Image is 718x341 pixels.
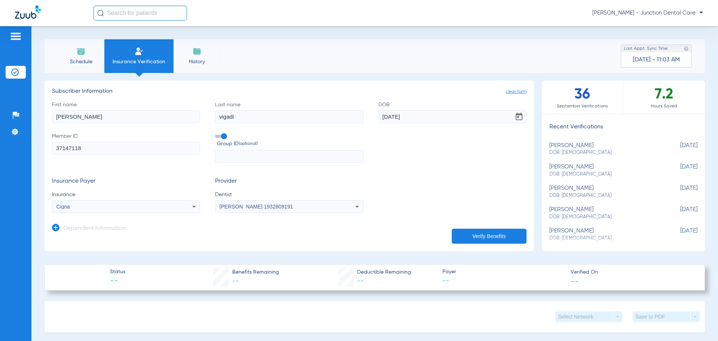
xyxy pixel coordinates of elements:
img: Manual Insurance Verification [135,47,144,56]
span: September Verifications [542,103,623,110]
span: History [179,58,215,66]
button: Open calendar [512,109,527,124]
span: [DATE] [660,228,697,241]
label: Member ID [52,133,200,163]
span: DOB: [DEMOGRAPHIC_DATA] [549,214,660,220]
span: DOB: [DEMOGRAPHIC_DATA] [549,171,660,178]
span: DOB: [DEMOGRAPHIC_DATA] [549,192,660,199]
span: DOB: [DEMOGRAPHIC_DATA] [549,235,660,242]
h3: Dependent Information [63,225,126,232]
span: DOB: [DEMOGRAPHIC_DATA] [549,149,660,156]
img: hamburger-icon [10,32,22,41]
span: Group ID [217,140,363,148]
span: [DATE] [660,185,697,199]
span: -- [110,276,125,287]
button: Verify Benefits [452,229,527,244]
span: Dentist [215,191,363,198]
span: [PERSON_NAME] 1932809191 [220,204,293,210]
input: Last name [215,110,363,123]
div: [PERSON_NAME] [549,142,660,156]
label: First name [52,101,200,123]
span: [DATE] [660,164,697,177]
span: -- [357,278,364,284]
input: DOBOpen calendar [378,110,527,123]
div: 36 [542,80,623,114]
span: Schedule [63,58,99,66]
span: Benefits Remaining [232,268,279,276]
span: Insurance Verification [110,58,168,66]
div: 7.2 [623,80,705,114]
span: -- [571,277,579,285]
div: [PERSON_NAME] [549,164,660,177]
img: Zuub Logo [15,6,41,19]
span: Hours Saved [623,103,705,110]
span: Payer [442,268,564,276]
div: [PERSON_NAME] [549,228,660,241]
h3: Subscriber Information [52,88,527,95]
input: Search for patients [93,6,187,21]
img: Schedule [77,47,86,56]
span: [DATE] [660,142,697,156]
span: clear form [506,88,527,95]
img: Search Icon [97,10,104,16]
span: -- [442,276,564,286]
span: Deductible Remaining [357,268,411,276]
label: Last name [215,101,363,123]
span: Cigna [56,204,70,210]
span: Last Appt. Sync Time: [624,45,669,52]
input: First name [52,110,200,123]
img: last sync help info [684,46,689,51]
img: History [193,47,202,56]
span: [DATE] - 11:03 AM [633,56,680,64]
div: [PERSON_NAME] [549,206,660,220]
span: Insurance [52,191,200,198]
span: Verified On [571,268,693,276]
label: DOB [378,101,527,123]
h3: Insurance Payer [52,178,200,185]
input: Member ID [52,142,200,155]
span: -- [232,278,239,284]
div: [PERSON_NAME] [549,185,660,199]
small: (optional) [239,140,258,148]
span: [PERSON_NAME] - Junction Dental Care [592,9,703,17]
h3: Recent Verifications [542,124,705,131]
span: Status [110,268,125,276]
h3: Provider [215,178,363,185]
span: [DATE] [660,206,697,220]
